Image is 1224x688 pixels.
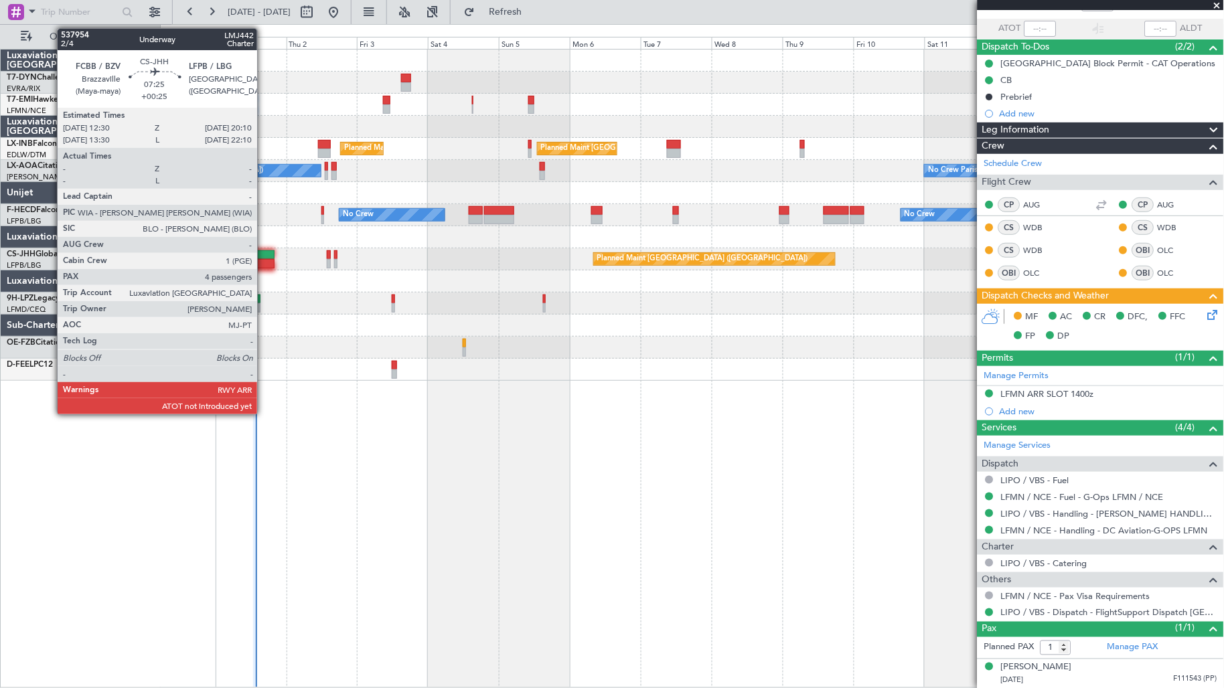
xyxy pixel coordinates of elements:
span: LX-AOA [7,162,37,170]
a: Manage Permits [984,369,1049,383]
span: (4/4) [1176,420,1195,434]
div: CB [1001,74,1012,86]
div: Sat 11 [925,37,996,49]
a: LX-AOACitation Mustang [7,162,102,170]
div: Sun 5 [499,37,570,49]
a: 9H-LPZLegacy 500 [7,294,76,303]
div: Mon 6 [570,37,641,49]
span: Refresh [477,7,534,17]
span: AC [1061,311,1073,324]
a: LFMN / NCE - Fuel - G-Ops LFMN / NCE [1001,491,1164,503]
a: EVRA/RIX [7,84,40,94]
a: Manage Services [984,439,1051,452]
div: CS [998,243,1020,258]
a: CS-JHHGlobal 6000 [7,250,81,258]
a: F-HECDFalcon 7X [7,206,73,214]
span: ATOT [999,22,1021,35]
input: Trip Number [41,2,118,22]
a: AUG [1024,199,1054,211]
div: Prebrief [1001,91,1032,102]
span: F111543 (PP) [1174,674,1217,685]
span: 9H-LPZ [7,294,33,303]
span: [DATE] - [DATE] [228,6,291,18]
div: Wed 8 [712,37,783,49]
span: T7-DYN [7,74,37,82]
span: MF [1026,311,1039,324]
div: Tue 7 [641,37,712,49]
a: D-FEELPC12 [7,361,53,369]
span: Services [982,420,1017,436]
div: Fri 3 [357,37,428,49]
a: T7-DYNChallenger 604 [7,74,94,82]
span: CS-JHH [7,250,35,258]
span: Pax [982,622,997,637]
div: CP [998,197,1020,212]
a: OE-FZBCitation Mustang [7,339,100,347]
div: CP [1132,197,1154,212]
a: LFMN / NCE - Pax Visa Requirements [1001,590,1150,602]
span: OE-FZB [7,339,35,347]
a: OLC [1158,267,1188,279]
span: FFC [1170,311,1186,324]
span: LX-INB [7,140,33,148]
div: LFMN ARR SLOT 1400z [1001,388,1094,400]
div: CS [998,220,1020,235]
span: Dispatch To-Dos [982,39,1050,55]
div: No Crew Paris ([GEOGRAPHIC_DATA]) [928,161,1061,181]
span: Dispatch Checks and Weather [982,288,1110,304]
a: LIPO / VBS - Handling - [PERSON_NAME] HANDLING LIPO [1001,508,1217,519]
div: Planned Maint [GEOGRAPHIC_DATA] ([GEOGRAPHIC_DATA]) [597,249,808,269]
div: Tue 30 [145,37,216,49]
span: (1/1) [1176,621,1195,635]
span: (1/1) [1176,350,1195,364]
span: D-FEEL [7,361,33,369]
div: No Crew Antwerp ([GEOGRAPHIC_DATA]) [118,161,263,181]
a: LIPO / VBS - Fuel [1001,475,1069,486]
span: Dispatch [982,456,1019,472]
span: Charter [982,539,1014,555]
a: OLC [1024,267,1054,279]
div: Planned Maint [GEOGRAPHIC_DATA] [344,139,472,159]
a: WDB [1158,222,1188,234]
div: Sat 4 [428,37,499,49]
a: LFPB/LBG [7,216,42,226]
span: DP [1058,330,1070,343]
span: Others [982,572,1012,588]
span: Permits [982,351,1014,366]
span: CR [1095,311,1106,324]
button: Only With Activity [15,26,145,48]
span: [DATE] [1001,675,1024,685]
a: AUG [1158,199,1188,211]
a: WDB [1024,222,1054,234]
div: [PERSON_NAME] [1001,661,1072,675]
button: Refresh [457,1,538,23]
div: Add new [1000,108,1217,119]
a: LFMD/CEQ [7,305,46,315]
div: No Crew [343,205,374,225]
div: [DATE] [218,27,240,38]
a: LFPB/LBG [7,260,42,270]
label: Planned PAX [984,641,1035,655]
a: [PERSON_NAME]/QSA [7,172,86,182]
span: ALDT [1180,22,1203,35]
a: Manage PAX [1107,641,1158,655]
span: DFC, [1128,311,1148,324]
span: Only With Activity [35,32,141,41]
div: CS [1132,220,1154,235]
a: WDB [1024,244,1054,256]
input: --:-- [1024,21,1057,37]
a: LFMN / NCE - Handling - DC Aviation-G-OPS LFMN [1001,525,1208,536]
div: Fri 10 [854,37,925,49]
span: Crew [982,139,1005,154]
a: LIPO / VBS - Dispatch - FlightSupport Dispatch [GEOGRAPHIC_DATA] [1001,607,1217,618]
div: OBI [1132,243,1154,258]
div: Add new [1000,406,1217,417]
div: [GEOGRAPHIC_DATA] Block Permit - CAT Operations [1001,58,1216,69]
div: OBI [1132,266,1154,280]
a: LIPO / VBS - Catering [1001,557,1087,569]
a: OLC [1158,244,1188,256]
div: Planned Maint [GEOGRAPHIC_DATA] ([GEOGRAPHIC_DATA]) [541,139,752,159]
span: Flight Crew [982,175,1032,190]
div: Thu 2 [287,37,358,49]
div: Thu 9 [783,37,854,49]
